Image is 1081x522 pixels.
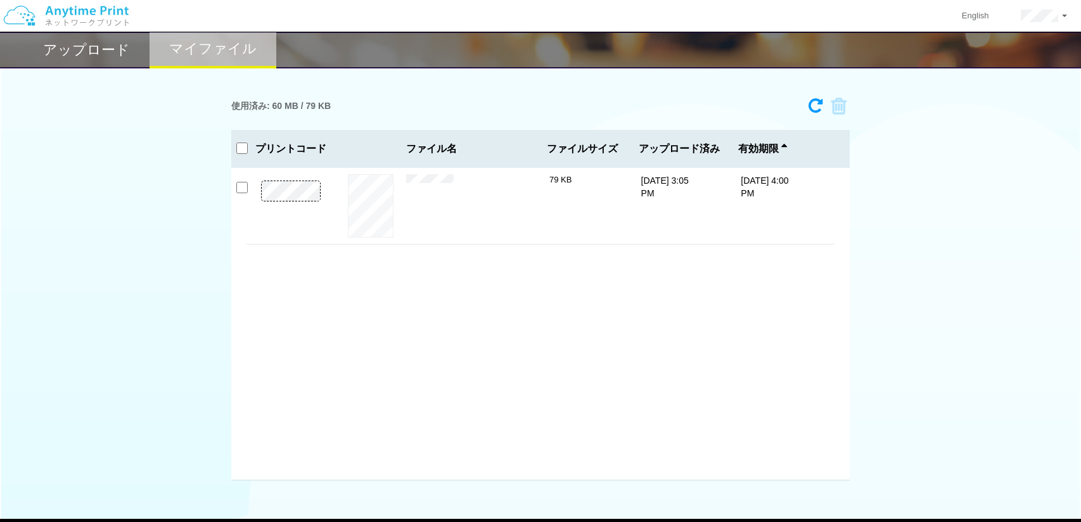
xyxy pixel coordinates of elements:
[549,175,572,184] span: 79 KB
[246,143,335,155] h3: プリントコード
[43,42,130,58] h2: アップロード
[547,143,619,155] span: ファイルサイズ
[738,143,787,155] span: 有効期限
[639,143,720,155] span: アップロード済み
[231,101,331,111] h3: 使用済み: 60 MB / 79 KB
[641,174,689,200] p: [DATE] 3:05 PM
[169,41,257,56] h2: マイファイル
[741,174,789,200] p: [DATE] 4:00 PM
[406,143,542,155] span: ファイル名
